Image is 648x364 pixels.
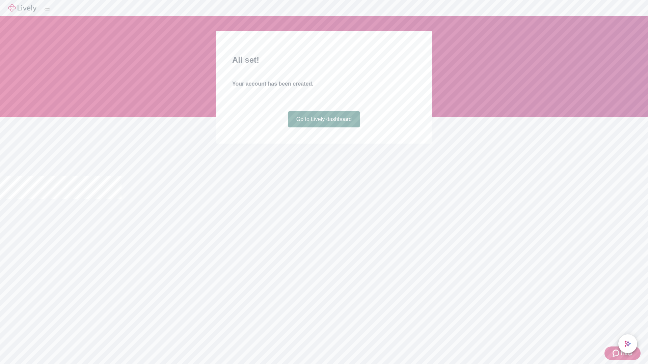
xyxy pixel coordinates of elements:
[232,80,416,88] h4: Your account has been created.
[45,8,50,10] button: Log out
[604,346,641,360] button: Zendesk support iconHelp
[618,334,637,353] button: chat
[624,340,631,347] svg: Lively AI Assistant
[621,349,632,357] span: Help
[8,4,36,12] img: Lively
[288,111,360,127] a: Go to Lively dashboard
[613,349,621,357] svg: Zendesk support icon
[232,54,416,66] h2: All set!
